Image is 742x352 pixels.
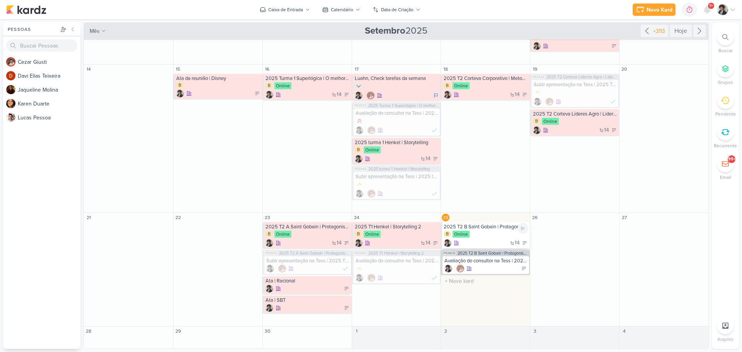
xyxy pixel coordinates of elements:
[337,92,342,97] span: 14
[718,79,733,86] p: Grupos
[353,214,361,221] div: 24
[6,57,15,66] img: Cezar Giusti
[670,25,692,37] div: Hoje
[6,71,15,80] img: Davi Elias Teixeira
[354,251,367,255] span: PS3593
[444,75,528,82] div: 2025 T2 Corteva Corporativo | Metodologias Ágeis
[515,92,520,97] span: 14
[720,174,731,181] p: Email
[534,98,541,105] div: Criador(a): Pedro Luahn Simões
[18,100,80,108] div: K a r e n D u a r t e
[18,86,80,94] div: J a q u e l i n e M o l i n a
[344,286,349,291] div: A Fazer
[433,240,438,246] div: A Fazer
[442,214,449,221] div: 25
[444,91,451,99] img: Pedro Luahn Simões
[442,327,449,335] div: 2
[356,110,439,116] div: Avaliação do consultor na Tess | 2025 Superlógica | O melhor do Conflito
[533,126,541,134] div: Criador(a): Pedro Luahn Simões
[444,224,528,230] div: 2025 T2 B Saint Gobain | Protagonismo e alta performance
[344,305,349,311] div: A Fazer
[533,126,541,134] img: Pedro Luahn Simões
[355,155,362,163] div: Criador(a): Pedro Luahn Simões
[610,98,616,105] div: Finalizado
[368,126,375,134] img: Cezar Giusti
[709,3,713,9] span: 9+
[442,276,528,286] input: + Novo kard
[364,146,381,153] div: Online
[176,90,184,97] img: Pedro Luahn Simões
[715,111,736,117] p: Pendente
[532,75,545,79] span: PS3424
[534,98,541,105] img: Pedro Luahn Simões
[355,239,362,247] img: Pedro Luahn Simões
[712,29,739,54] li: Ctrl + F
[356,265,363,272] div: Prioridade Média
[355,82,362,90] div: Prioridade Baixa
[444,83,451,89] div: B
[368,104,439,108] span: 2025 Turma 1 Superlógica | O melhor do Conflito
[18,114,80,122] div: L u c a s P e s s o a
[355,147,362,153] div: B
[442,251,456,255] span: PS3608
[174,214,182,221] div: 22
[265,297,350,303] div: Ata | SBT
[652,27,667,35] div: +393
[433,156,438,162] div: A Fazer
[265,91,273,99] div: Criador(a): Pedro Luahn Simões
[265,285,273,292] div: Criador(a): Pedro Luahn Simões
[356,126,363,134] img: Pedro Luahn Simões
[431,190,437,197] div: Finalizado
[714,142,737,149] p: Recorrente
[355,139,439,146] div: 2025 turma 1 Henkel | Storytelling
[368,251,424,255] span: 2025 T1 Henkel | Storytelling 2
[176,82,184,88] div: B
[531,214,539,221] div: 26
[264,214,271,221] div: 23
[265,239,273,247] div: Criador(a): Pedro Luahn Simões
[355,155,362,163] img: Pedro Luahn Simões
[6,113,15,122] img: Lucas Pessoa
[266,265,274,272] img: Pedro Luahn Simões
[279,251,350,255] span: 2025 T2 A Saint Gobain | Protagonismo e alta performance
[18,58,80,66] div: C e z a r G i u s t i
[265,304,273,312] div: Criador(a): Pedro Luahn Simões
[517,223,528,234] div: Ligar relógio
[85,327,92,335] div: 28
[356,258,439,264] div: Avaliação do consultor na Tess | 2025 T1 Henkel | Storytelling 2
[611,128,617,133] div: A Fazer
[522,92,528,97] div: A Fazer
[531,65,539,73] div: 19
[356,190,363,197] div: Criador(a): Pedro Luahn Simões
[264,65,271,73] div: 16
[544,98,553,105] div: Colaboradores: Cezar Giusti
[444,265,452,272] div: Criador(a): Pedro Luahn Simões
[531,327,539,335] div: 3
[265,304,273,312] img: Pedro Luahn Simões
[453,82,470,89] div: Online
[354,104,367,108] span: PS3533
[521,266,527,271] div: A Fazer
[546,98,553,105] img: Cezar Giusti
[366,274,375,282] div: Colaboradores: Cezar Giusti
[355,92,362,99] div: Criador(a): Pedro Luahn Simões
[255,91,260,96] div: A Fazer
[522,240,528,246] div: A Fazer
[265,75,350,82] div: 2025 Turma 1 Superlógica | O melhor do Conflito
[456,265,464,272] img: Cezar Giusti
[534,82,617,88] div: Subir apresentação na Tess | 2025 T2 Corteva Líderes Agro | Líder Formador
[355,92,362,99] img: Pedro Luahn Simões
[337,240,342,246] span: 14
[90,27,100,35] span: mês
[364,231,381,238] div: Online
[344,92,349,97] div: A Fazer
[6,85,15,94] img: Jaqueline Molina
[356,126,363,134] div: Criador(a): Pedro Luahn Simões
[265,83,273,89] div: B
[425,240,431,246] span: 14
[353,65,361,73] div: 17
[533,42,541,50] img: Pedro Luahn Simões
[365,25,427,37] span: 2025
[265,239,273,247] img: Pedro Luahn Simões
[647,6,672,14] div: Novo Kard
